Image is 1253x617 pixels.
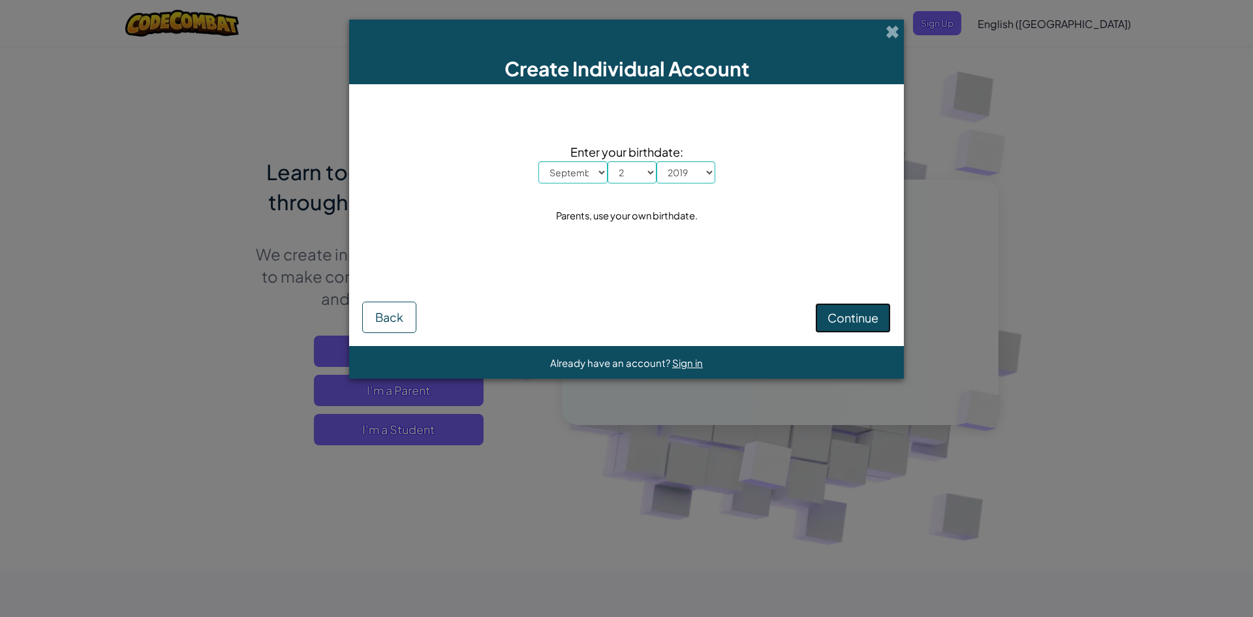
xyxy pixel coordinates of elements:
[672,356,703,369] a: Sign in
[828,310,878,325] span: Continue
[375,309,403,324] span: Back
[550,356,672,369] span: Already have an account?
[538,142,715,161] span: Enter your birthdate:
[362,302,416,333] button: Back
[556,206,698,225] div: Parents, use your own birthdate.
[815,303,891,333] button: Continue
[504,56,749,81] span: Create Individual Account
